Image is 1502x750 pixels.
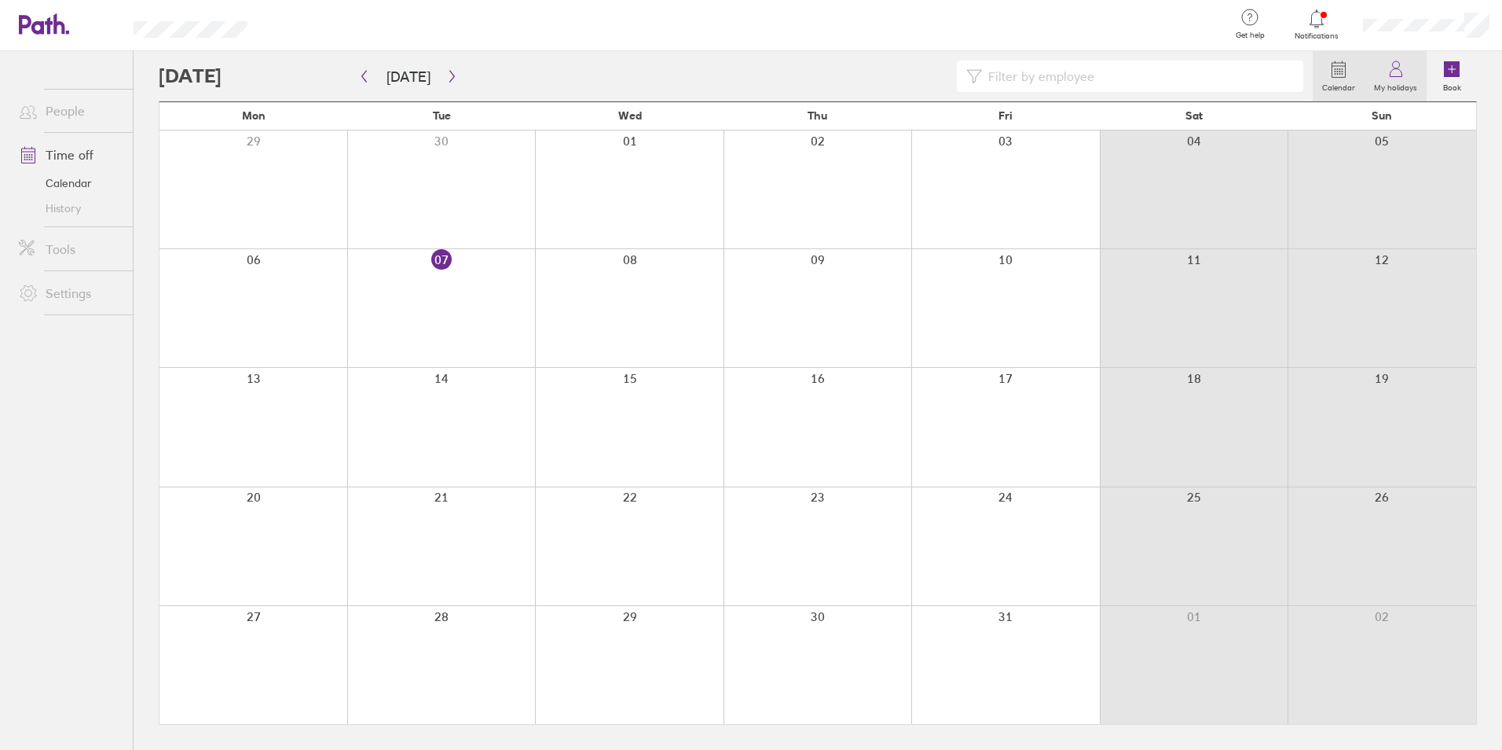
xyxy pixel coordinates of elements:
label: My holidays [1365,79,1427,93]
a: Settings [6,278,133,309]
span: Mon [242,109,266,122]
span: Fri [998,109,1013,122]
span: Sun [1372,109,1392,122]
span: Sat [1185,109,1203,122]
label: Book [1434,79,1471,93]
a: Notifications [1291,8,1343,41]
span: Tue [433,109,451,122]
input: Filter by employee [982,61,1294,91]
a: People [6,95,133,127]
a: My holidays [1365,51,1427,101]
span: Wed [618,109,642,122]
span: Notifications [1291,31,1343,41]
label: Calendar [1313,79,1365,93]
a: Tools [6,233,133,265]
a: Time off [6,139,133,171]
a: Book [1427,51,1477,101]
a: Calendar [6,171,133,196]
a: History [6,196,133,221]
span: Thu [808,109,827,122]
button: [DATE] [374,64,443,90]
a: Calendar [1313,51,1365,101]
span: Get help [1225,31,1276,40]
